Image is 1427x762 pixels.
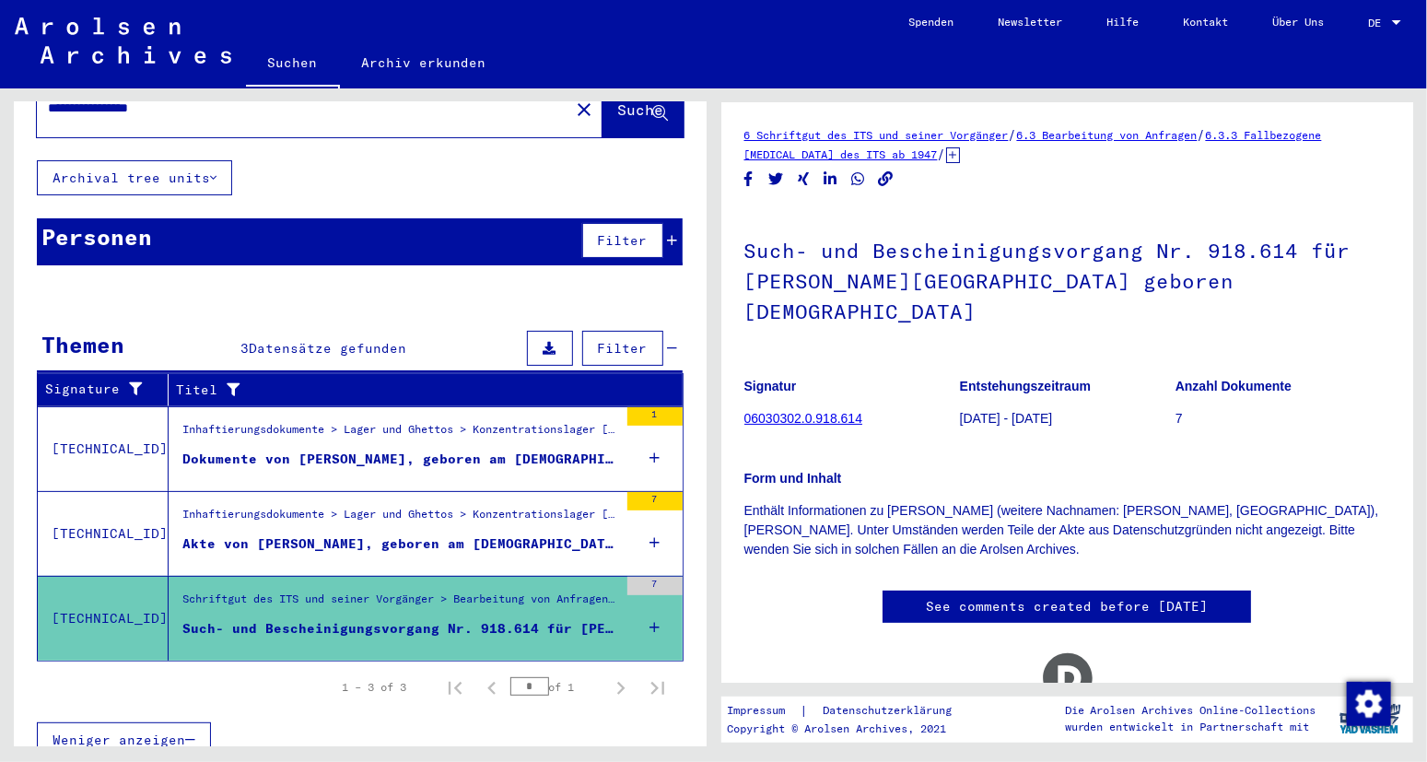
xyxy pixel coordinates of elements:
[627,577,683,595] div: 7
[41,328,124,361] div: Themen
[598,340,648,357] span: Filter
[15,18,231,64] img: Arolsen_neg.svg
[960,409,1175,428] p: [DATE] - [DATE]
[240,340,249,357] span: 3
[848,168,868,191] button: Share on WhatsApp
[1065,719,1316,735] p: wurden entwickelt in Partnerschaft mit
[926,597,1208,616] a: See comments created before [DATE]
[182,534,618,554] div: Akte von [PERSON_NAME], geboren am [DEMOGRAPHIC_DATA], geboren in [GEOGRAPHIC_DATA]
[182,619,618,639] div: Such- und Bescheinigungsvorgang Nr. 918.614 für [PERSON_NAME][GEOGRAPHIC_DATA] geboren [DEMOGRAPH...
[176,381,647,400] div: Titel
[182,421,618,447] div: Inhaftierungsdokumente > Lager und Ghettos > Konzentrationslager [GEOGRAPHIC_DATA] > Individuelle...
[808,701,974,721] a: Datenschutzerklärung
[627,407,683,426] div: 1
[182,450,618,469] div: Dokumente von [PERSON_NAME], geboren am [DEMOGRAPHIC_DATA]
[1065,702,1316,719] p: Die Arolsen Archives Online-Collections
[38,491,169,576] td: [TECHNICAL_ID]
[744,379,797,393] b: Signatur
[639,669,676,706] button: Last page
[45,375,172,404] div: Signature
[38,406,169,491] td: [TECHNICAL_ID]
[474,669,510,706] button: Previous page
[938,146,946,162] span: /
[582,223,663,258] button: Filter
[744,208,1391,350] h1: Such- und Bescheinigungsvorgang Nr. 918.614 für [PERSON_NAME][GEOGRAPHIC_DATA] geboren [DEMOGRAPH...
[598,232,648,249] span: Filter
[246,41,340,88] a: Suchen
[739,168,758,191] button: Share on Facebook
[727,721,974,737] p: Copyright © Arolsen Archives, 2021
[1017,128,1198,142] a: 6.3 Bearbeitung von Anfragen
[1336,696,1405,742] img: yv_logo.png
[343,679,407,696] div: 1 – 3 of 3
[437,669,474,706] button: First page
[38,576,169,661] td: [TECHNICAL_ID]
[582,331,663,366] button: Filter
[960,379,1091,393] b: Entstehungszeitraum
[794,168,813,191] button: Share on Xing
[1176,379,1292,393] b: Anzahl Dokumente
[176,375,665,404] div: Titel
[602,80,684,137] button: Suche
[182,506,618,532] div: Inhaftierungsdokumente > Lager und Ghettos > Konzentrationslager [GEOGRAPHIC_DATA] > Individuelle...
[41,220,152,253] div: Personen
[1198,126,1206,143] span: /
[744,411,862,426] a: 06030302.0.918.614
[37,160,232,195] button: Archival tree units
[766,168,786,191] button: Share on Twitter
[618,100,664,119] span: Suche
[566,90,602,127] button: Clear
[1009,126,1017,143] span: /
[627,492,683,510] div: 7
[1347,682,1391,726] img: Zustimmung ändern
[602,669,639,706] button: Next page
[340,41,509,85] a: Archiv erkunden
[510,678,602,696] div: of 1
[249,340,406,357] span: Datensätze gefunden
[876,168,895,191] button: Copy link
[182,591,618,616] div: Schriftgut des ITS und seiner Vorgänger > Bearbeitung von Anfragen > Fallbezogene [MEDICAL_DATA] ...
[53,732,185,748] span: Weniger anzeigen
[37,722,211,757] button: Weniger anzeigen
[821,168,840,191] button: Share on LinkedIn
[1368,17,1388,29] span: DE
[45,380,154,399] div: Signature
[727,701,974,721] div: |
[1176,409,1390,428] p: 7
[744,128,1009,142] a: 6 Schriftgut des ITS und seiner Vorgänger
[573,99,595,121] mat-icon: close
[727,701,800,721] a: Impressum
[744,501,1391,559] p: Enthält Informationen zu [PERSON_NAME] (weitere Nachnamen: [PERSON_NAME], [GEOGRAPHIC_DATA]), [PE...
[744,471,842,486] b: Form und Inhalt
